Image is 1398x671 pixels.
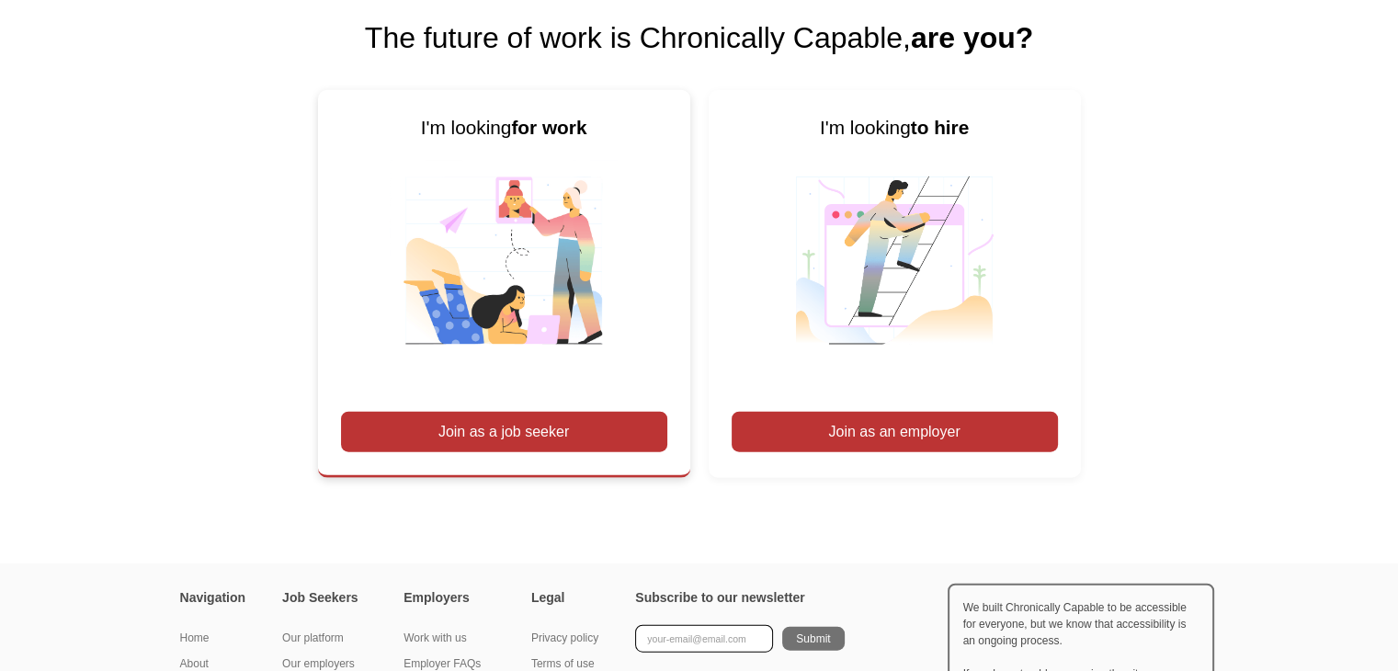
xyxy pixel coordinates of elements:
[635,625,844,653] form: Footer Newsletter
[531,590,598,607] h4: Legal
[403,627,494,649] div: Work with us
[782,627,844,651] input: Submit
[365,21,1033,54] span: The future of work is Chronically Capable,
[282,627,367,649] div: Our platform
[635,625,773,653] input: your-email@email.com
[531,625,598,651] a: Privacy policy
[732,412,1058,452] div: Join as an employer
[780,142,1009,403] img: Illustrated image of someone looking to hire
[511,117,586,138] strong: for work
[732,113,1058,142] div: I'm looking
[318,90,690,478] a: I'm lookingfor workJoin as a job seeker
[911,21,1033,54] strong: are you?
[180,625,246,651] a: Home
[709,90,1081,478] a: I'm lookingto hireJoin as an employer
[180,590,246,607] h4: Navigation
[911,117,970,138] strong: to hire
[531,627,598,649] div: Privacy policy
[403,625,494,651] a: Work with us
[635,590,844,607] h4: Subscribe to our newsletter
[282,590,367,607] h4: Job Seekers
[403,590,494,607] h4: Employers
[282,625,367,651] a: Our platform
[341,113,667,142] div: I'm looking
[180,627,246,649] div: Home
[341,412,667,452] div: Join as a job seeker
[390,142,619,403] img: Illustrated image of people looking for work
